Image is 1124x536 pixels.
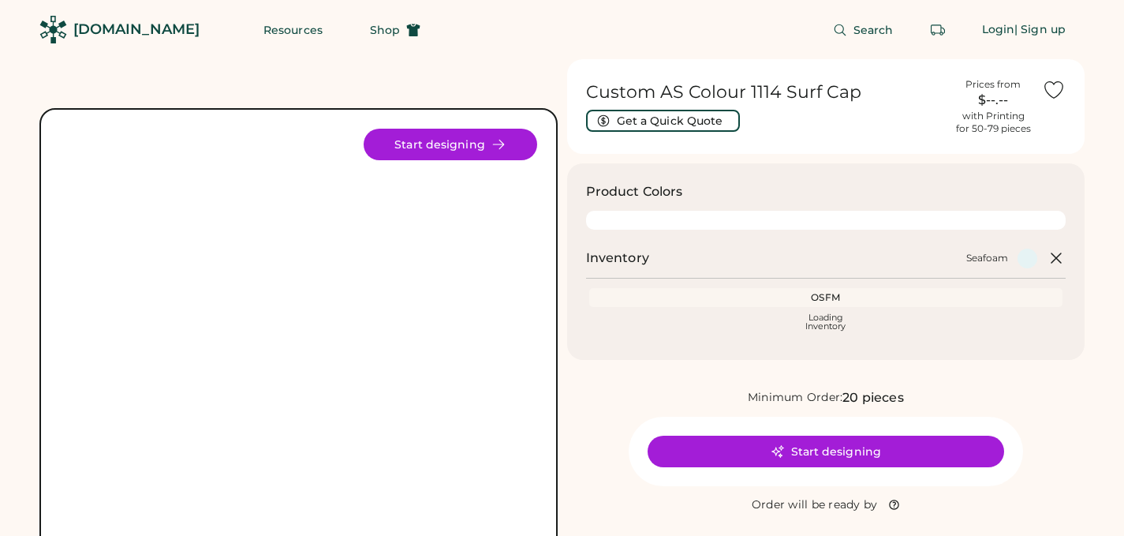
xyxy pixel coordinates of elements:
span: Shop [370,24,400,36]
div: | Sign up [1014,22,1066,38]
div: Loading Inventory [805,313,846,331]
div: Order will be ready by [752,497,878,513]
button: Retrieve an order [922,14,954,46]
div: with Printing for 50-79 pieces [956,110,1031,135]
div: [DOMAIN_NAME] [73,20,200,39]
div: OSFM [592,291,1060,304]
img: Rendered Logo - Screens [39,16,67,43]
span: Search [853,24,894,36]
div: Minimum Order: [748,390,843,406]
h3: Product Colors [586,182,683,201]
button: Resources [245,14,342,46]
h1: Custom AS Colour 1114 Surf Cap [586,81,945,103]
button: Start designing [648,436,1004,467]
button: Start designing [364,129,537,160]
button: Search [814,14,913,46]
button: Shop [351,14,439,46]
button: Get a Quick Quote [586,110,740,132]
div: Login [982,22,1015,38]
div: Prices from [965,78,1021,91]
h2: Inventory [586,249,649,268]
div: 20 pieces [842,388,903,407]
div: Seafoam [966,252,1008,264]
div: $--.-- [954,91,1033,110]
